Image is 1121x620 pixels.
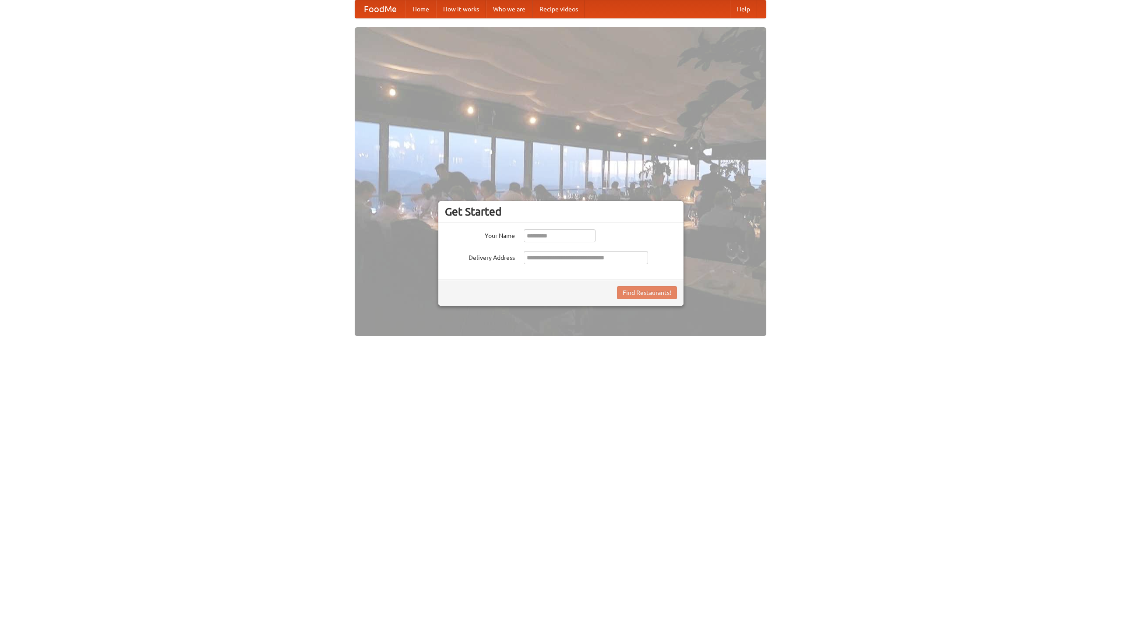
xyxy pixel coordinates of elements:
a: Recipe videos [532,0,585,18]
a: FoodMe [355,0,405,18]
label: Delivery Address [445,251,515,262]
a: Help [730,0,757,18]
h3: Get Started [445,205,677,218]
a: How it works [436,0,486,18]
button: Find Restaurants! [617,286,677,299]
a: Who we are [486,0,532,18]
label: Your Name [445,229,515,240]
a: Home [405,0,436,18]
